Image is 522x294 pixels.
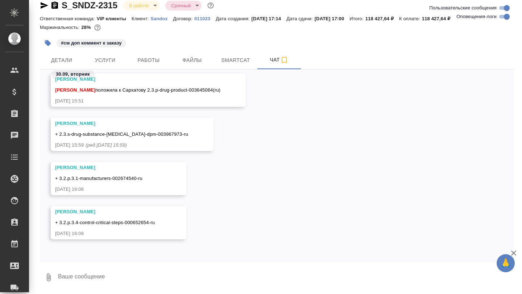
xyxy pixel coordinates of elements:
[497,254,515,272] button: 🙏
[132,16,150,21] p: Клиент:
[194,15,216,21] a: 011023
[55,220,155,225] span: + 3.2.p.3.4-control-critical-steps-000652654-ru
[175,56,210,65] span: Файлы
[55,97,220,105] div: [DATE] 15:51
[365,16,399,21] p: 118 427,64 ₽
[429,4,497,12] span: Пользовательские сообщения
[349,16,365,21] p: Итого:
[399,16,422,21] p: К оплате:
[262,55,297,64] span: Чат
[280,56,289,64] svg: Подписаться
[206,1,215,10] button: Доп статусы указывают на важность/срочность заказа
[55,142,188,149] div: [DATE] 15:59
[86,142,127,148] span: (ред. [DATE] 15:59 )
[422,16,456,21] p: 118 427,64 ₽
[55,164,161,171] div: [PERSON_NAME]
[81,25,92,30] p: 28%
[194,16,216,21] p: 011023
[88,56,123,65] span: Услуги
[131,56,166,65] span: Работы
[216,16,251,21] p: Дата создания:
[456,13,497,20] span: Оповещения-логи
[40,25,81,30] p: Маржинальность:
[55,176,142,181] span: + 3.2.p.3.1-manufacturers-002674540-ru
[93,23,102,32] button: 70936.93 RUB;
[50,1,59,10] button: Скопировать ссылку
[55,87,220,93] span: положила к Сархатову 2.3.p-drug-product-003645064(ru)
[61,39,122,47] p: #см доп коммент к заказу
[62,0,117,10] a: S_SNDZ-2315
[55,120,188,127] div: [PERSON_NAME]
[55,87,95,93] span: [PERSON_NAME]
[40,35,56,51] button: Добавить тэг
[55,208,161,215] div: [PERSON_NAME]
[286,16,314,21] p: Дата сдачи:
[40,1,49,10] button: Скопировать ссылку для ЯМессенджера
[127,3,151,9] button: В работе
[44,56,79,65] span: Детали
[315,16,350,21] p: [DATE] 17:00
[150,16,173,21] p: Sandoz
[40,16,97,21] p: Ответственная команда:
[56,71,90,78] p: 30.09, вторник
[97,16,132,21] p: VIP клиенты
[500,256,512,271] span: 🙏
[218,56,253,65] span: Smartcat
[56,39,127,46] span: см доп коммент к заказу
[55,131,188,137] span: + 2.3.s-drug-substance-[MEDICAL_DATA]-dpm-003967973-ru
[173,16,194,21] p: Договор:
[55,186,161,193] div: [DATE] 16:06
[169,3,193,9] button: Срочный
[150,15,173,21] a: Sandoz
[165,1,202,10] div: В работе
[55,230,161,237] div: [DATE] 16:08
[252,16,287,21] p: [DATE] 17:14
[123,1,159,10] div: В работе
